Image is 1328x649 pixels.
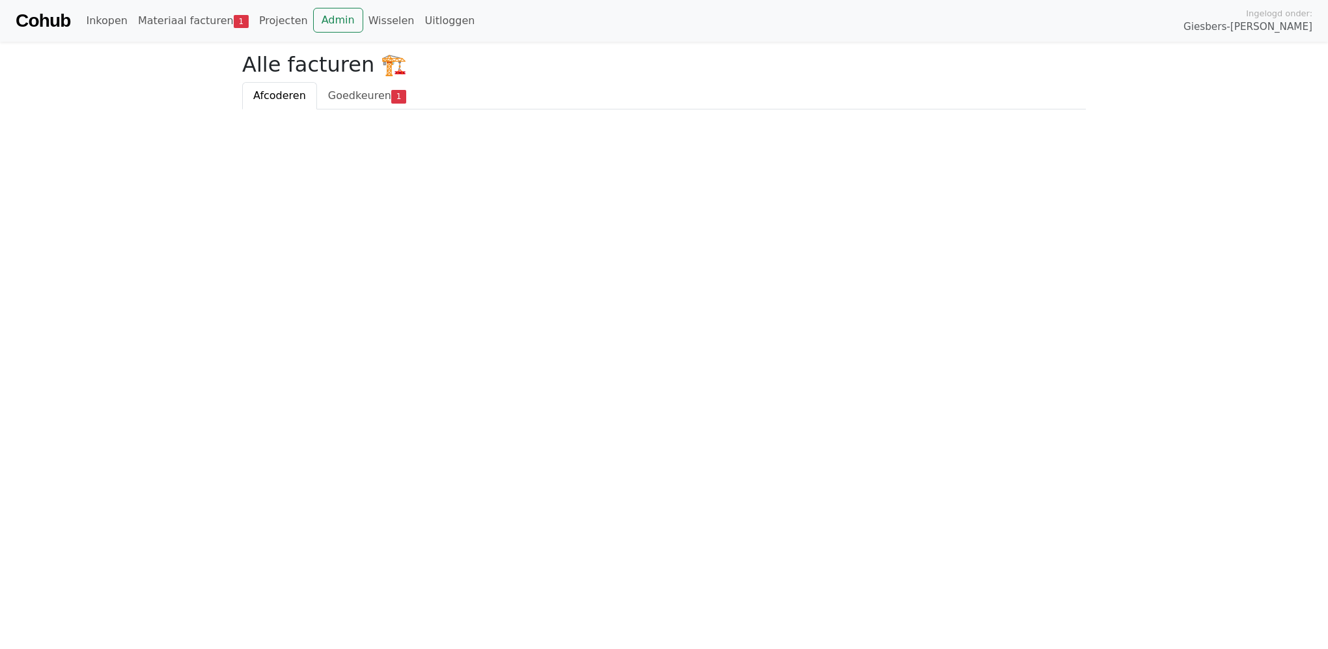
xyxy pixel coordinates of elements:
[317,82,417,109] a: Goedkeuren1
[242,52,1086,77] h2: Alle facturen 🏗️
[391,90,406,103] span: 1
[254,8,313,34] a: Projecten
[363,8,420,34] a: Wisselen
[420,8,480,34] a: Uitloggen
[242,82,317,109] a: Afcoderen
[133,8,254,34] a: Materiaal facturen1
[81,8,132,34] a: Inkopen
[234,15,249,28] span: 1
[313,8,363,33] a: Admin
[1183,20,1312,35] span: Giesbers-[PERSON_NAME]
[253,89,306,102] span: Afcoderen
[16,5,70,36] a: Cohub
[328,89,391,102] span: Goedkeuren
[1246,7,1312,20] span: Ingelogd onder:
